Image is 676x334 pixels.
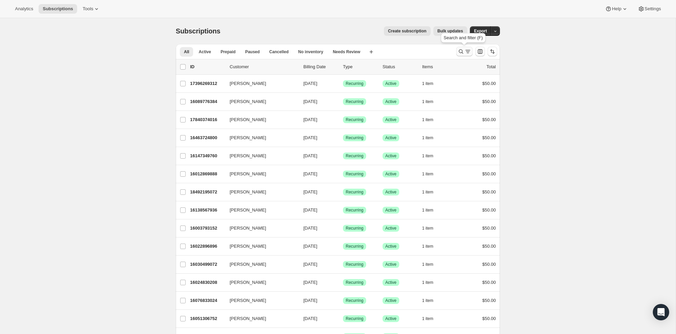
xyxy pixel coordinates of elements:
[385,99,397,104] span: Active
[433,26,467,36] button: Bulk updates
[385,316,397,321] span: Active
[346,262,363,267] span: Recurring
[422,63,456,70] div: Items
[482,153,496,158] span: $50.00
[422,115,441,125] button: 1 item
[385,262,397,267] span: Active
[388,28,427,34] span: Create subscription
[190,151,496,161] div: 16147349760[PERSON_NAME][DATE]SuccessRecurringSuccessActive1 item$50.00
[226,114,294,125] button: [PERSON_NAME]
[482,262,496,267] span: $50.00
[190,134,224,141] p: 16463724800
[303,207,317,213] span: [DATE]
[190,153,224,159] p: 16147349760
[422,187,441,197] button: 1 item
[422,296,441,305] button: 1 item
[383,63,417,70] p: Status
[346,171,363,177] span: Recurring
[385,153,397,159] span: Active
[43,6,73,12] span: Subscriptions
[346,153,363,159] span: Recurring
[230,225,266,232] span: [PERSON_NAME]
[437,28,463,34] span: Bulk updates
[385,280,397,285] span: Active
[346,298,363,303] span: Recurring
[303,226,317,231] span: [DATE]
[645,6,661,12] span: Settings
[226,150,294,161] button: [PERSON_NAME]
[474,28,487,34] span: Export
[482,316,496,321] span: $50.00
[346,280,363,285] span: Recurring
[346,244,363,249] span: Recurring
[422,242,441,251] button: 1 item
[190,297,224,304] p: 16076833024
[184,49,189,55] span: All
[303,153,317,158] span: [DATE]
[482,81,496,86] span: $50.00
[230,98,266,105] span: [PERSON_NAME]
[346,117,363,122] span: Recurring
[190,115,496,125] div: 17840374016[PERSON_NAME][DATE]SuccessRecurringSuccessActive1 item$50.00
[230,297,266,304] span: [PERSON_NAME]
[422,223,441,233] button: 1 item
[422,117,433,122] span: 1 item
[226,241,294,252] button: [PERSON_NAME]
[303,189,317,194] span: [DATE]
[634,4,665,14] button: Settings
[422,189,433,195] span: 1 item
[190,116,224,123] p: 17840374016
[470,26,491,36] button: Export
[226,169,294,179] button: [PERSON_NAME]
[482,280,496,285] span: $50.00
[230,315,266,322] span: [PERSON_NAME]
[475,47,485,56] button: Customize table column order and visibility
[385,226,397,231] span: Active
[333,49,360,55] span: Needs Review
[190,315,224,322] p: 16051306752
[422,151,441,161] button: 1 item
[199,49,211,55] span: Active
[487,63,496,70] p: Total
[190,225,224,232] p: 16003793152
[303,171,317,176] span: [DATE]
[482,207,496,213] span: $50.00
[190,187,496,197] div: 18492195072[PERSON_NAME][DATE]SuccessRecurringSuccessActive1 item$50.00
[385,189,397,195] span: Active
[482,189,496,194] span: $50.00
[422,169,441,179] button: 1 item
[346,226,363,231] span: Recurring
[39,4,77,14] button: Subscriptions
[482,298,496,303] span: $50.00
[346,207,363,213] span: Recurring
[303,244,317,249] span: [DATE]
[422,81,433,86] span: 1 item
[230,153,266,159] span: [PERSON_NAME]
[190,279,224,286] p: 16024830208
[226,259,294,270] button: [PERSON_NAME]
[482,226,496,231] span: $50.00
[422,207,433,213] span: 1 item
[190,97,496,106] div: 16089776384[PERSON_NAME][DATE]SuccessRecurringSuccessActive1 item$50.00
[366,47,377,57] button: Create new view
[226,78,294,89] button: [PERSON_NAME]
[226,132,294,143] button: [PERSON_NAME]
[176,27,220,35] span: Subscriptions
[230,80,266,87] span: [PERSON_NAME]
[482,171,496,176] span: $50.00
[190,80,224,87] p: 17396269312
[226,205,294,216] button: [PERSON_NAME]
[422,278,441,287] button: 1 item
[190,207,224,214] p: 16138567936
[422,262,433,267] span: 1 item
[78,4,104,14] button: Tools
[226,277,294,288] button: [PERSON_NAME]
[346,99,363,104] span: Recurring
[230,189,266,195] span: [PERSON_NAME]
[303,262,317,267] span: [DATE]
[422,314,441,323] button: 1 item
[220,49,235,55] span: Prepaid
[230,171,266,177] span: [PERSON_NAME]
[482,244,496,249] span: $50.00
[385,81,397,86] span: Active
